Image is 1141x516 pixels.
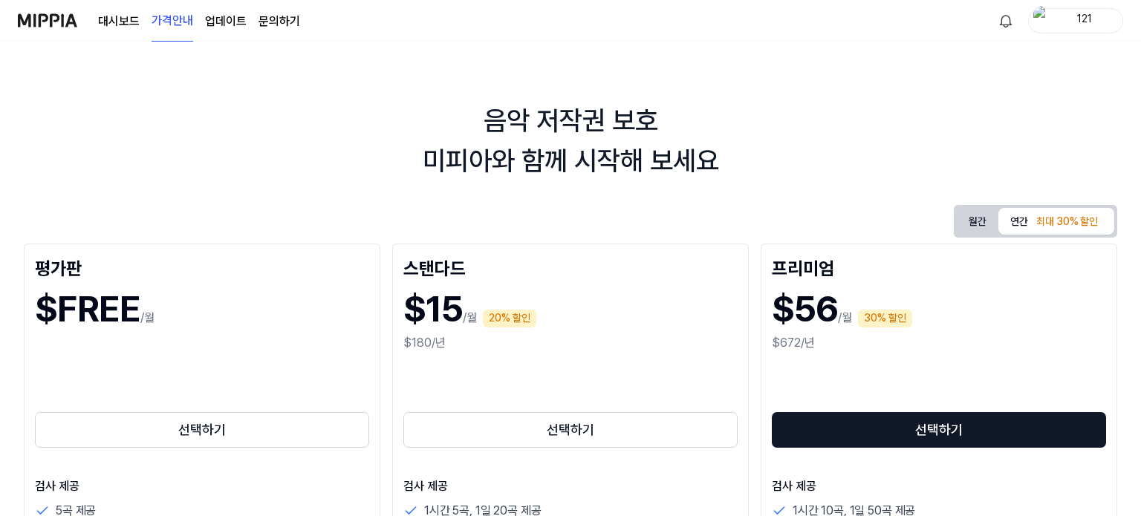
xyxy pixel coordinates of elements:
p: 검사 제공 [403,477,738,495]
div: 프리미엄 [772,255,1106,278]
img: 알림 [997,12,1015,30]
a: 대시보드 [98,13,140,30]
div: 121 [1056,12,1114,28]
a: 가격안내 [152,1,193,42]
p: /월 [838,309,852,327]
a: 선택하기 [35,409,369,451]
button: 선택하기 [35,412,369,448]
h1: $FREE [35,284,140,334]
p: /월 [140,309,155,327]
button: profile121 [1028,8,1123,33]
p: 검사 제공 [772,477,1106,495]
a: 업데이트 [205,13,247,30]
p: 검사 제공 [35,477,369,495]
div: 스탠다드 [403,255,738,278]
div: 30% 할인 [858,310,912,327]
div: 20% 할인 [483,310,536,327]
h1: $15 [403,284,463,334]
div: 최대 30% 할인 [1032,213,1102,231]
button: 연간 [998,208,1114,235]
button: 월간 [957,210,998,233]
a: 선택하기 [772,409,1106,451]
div: 평가판 [35,255,369,278]
div: $672/년 [772,334,1106,352]
a: 선택하기 [403,409,738,451]
img: profile [1033,6,1051,36]
h1: $56 [772,284,838,334]
div: $180/년 [403,334,738,352]
button: 선택하기 [403,412,738,448]
button: 선택하기 [772,412,1106,448]
a: 문의하기 [259,13,300,30]
p: /월 [463,309,477,327]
